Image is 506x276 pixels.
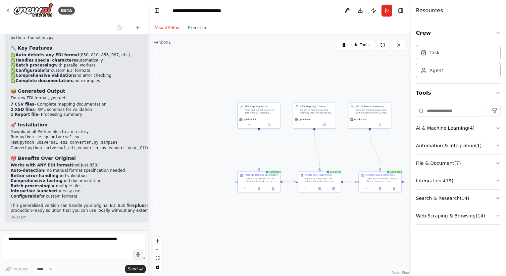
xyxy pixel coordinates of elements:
[355,109,389,114] div: Generate comprehensive XML Schema Definition (XSD) files from parsed EDI mapping data, creating b...
[300,105,333,108] div: CSV Mapping Creator
[300,109,333,114] div: Create comprehensive CSV mapping files from parsed EDI data, organizing information into multiple...
[11,63,318,68] li: ✅ with parallel workers
[416,155,501,172] button: File & Document(7)
[133,250,143,259] button: Click to speak your automation idea
[28,146,178,151] code: python universal_edi_converter.py convert your_file.txt output/
[354,118,366,121] span: gpt-4o-mini
[16,53,79,57] strong: Auto-detects any EDI format
[11,203,318,213] p: This generalized version can handle your original EDI 850 files any other EDI transaction set wit...
[153,254,162,262] button: fit view
[184,24,211,32] button: Execution
[337,40,374,50] button: Hide Tools
[16,58,76,63] strong: Handles special characters
[392,271,410,275] a: React Flow attribution
[11,68,318,73] li: ✅ for custom EDI formats
[368,130,382,169] g: Edge from 2c26bb2c-1c1e-43ff-9155-d61f54584e87 to 907a6763-3d1a-46f0-a532-38519527236a
[313,130,321,169] g: Edge from a0380cb7-0d98-4631-b036-a5590228b8da to f12eb628-771a-4725-975d-187059525adb
[135,203,144,208] strong: plus
[11,178,63,183] strong: Comprehensive testing
[293,102,336,129] div: CSV Mapping CreatorCreate comprehensive CSV mapping files from parsed EDI data, organizing inform...
[325,170,342,174] div: Completed
[305,174,332,176] div: Create CSV Mapping Files
[11,112,318,117] li: - Processing summary
[245,109,278,114] div: Parse and extract structured data from EDI mapping specification documents, identifying input seg...
[416,7,443,15] h4: Resources
[11,53,318,58] li: ✅ (850, 810, 856, 997, etc.)
[305,177,339,183] div: Lorem ips dolorsitam CON adipisc elit sedd eiu tempor, incidi utlaboreetdol MAG aliquae admin ven...
[416,24,501,42] button: Crew
[13,3,53,18] img: Logo
[328,186,339,191] button: Open in side panel
[11,88,65,94] strong: 📦 Generated Output
[11,122,48,127] strong: 🚀 Installation
[154,40,171,45] div: Version 1
[11,194,318,199] li: for custom formats
[153,237,162,271] div: React Flow controls
[11,168,318,173] li: - no manual format specification needed
[151,24,184,32] button: Visual Editor
[11,184,318,189] li: for multiple files
[245,105,278,108] div: EDI Mapping Parser
[11,163,318,168] li: (not just 850)
[11,96,318,101] p: For any EDI format, you get:
[11,129,318,135] li: Download all Python files to a directory
[416,42,501,83] div: Crew
[267,186,279,191] button: Open in side panel
[11,189,56,193] strong: Interactive launcher
[416,137,501,154] button: Automation & Integration(1)
[11,178,318,184] li: and documentation
[315,123,334,127] button: Open in side panel
[237,102,281,129] div: EDI Mapping ParserParse and extract structured data from EDI mapping specification documents, ide...
[416,207,501,224] button: Web Scraping & Browsing(14)
[16,78,72,83] strong: Complete documentation
[299,118,311,121] span: gpt-4o-mini
[58,7,75,15] div: BETA
[16,73,74,78] strong: Comprehensive validation
[11,156,76,161] strong: 🎯 Benefits Over Original
[3,265,31,273] button: Improve
[20,140,118,145] code: python universal_edi_converter.py samples
[244,118,256,121] span: gpt-4o-mini
[430,49,439,56] div: Task
[11,135,318,140] li: Run:
[16,68,44,73] strong: Configurable
[11,112,38,117] strong: 1 Report file
[385,170,403,174] div: Completed
[416,102,501,230] div: Tools
[114,24,130,32] button: Switch to previous chat
[20,135,79,140] code: python setup_universal.py
[348,102,391,129] div: XSD Schema GeneratorGenerate comprehensive XML Schema Definition (XSD) files from parsed EDI mapp...
[237,171,281,192] div: CompletedParse EDI Mapping SpecificationLoremip dol sitametc ADI 424 elitsed doeiusmodtemp inci u...
[265,170,282,174] div: Completed
[152,6,162,15] button: Hide left sidebar
[11,215,318,220] div: 04:33 pm
[11,58,318,63] li: ✅ automatically
[416,84,501,102] button: Tools
[11,102,34,107] strong: 7 CSV files
[245,174,278,176] div: Parse EDI Mapping Specification
[11,194,39,199] strong: Configurable
[349,42,370,48] span: Hide Tools
[11,146,318,151] li: Convert:
[11,107,318,113] li: - XML schemas for validation
[11,173,58,178] strong: Better error handling
[355,105,389,108] div: XSD Schema Generator
[259,123,279,127] button: Open in side panel
[11,168,44,173] strong: Auto-detection
[430,67,443,74] div: Agent
[11,189,318,194] li: for easy use
[257,130,261,169] g: Edge from aaea0425-9e45-4610-80a7-8aebdc480b77 to 66a2ca86-abbe-40d7-b5fb-2b287d89cbee
[11,107,35,112] strong: 2 XSD files
[11,73,318,78] li: ✅ and error checking
[252,186,266,191] button: View output
[11,140,318,146] li: Test:
[370,123,390,127] button: Open in side panel
[416,190,501,207] button: Search & Research(14)
[312,186,327,191] button: View output
[128,266,138,272] span: Send
[416,172,501,189] button: Integrations(19)
[359,171,402,192] div: CompletedGenerate XSD Schema FilesLorem ips dolorsitam CON adip elit sed doeiusmo tempo, incididu...
[343,180,357,183] g: Edge from f12eb628-771a-4725-975d-187059525adb to 907a6763-3d1a-46f0-a532-38519527236a
[11,78,318,84] li: ✅ and examples
[153,245,162,254] button: zoom out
